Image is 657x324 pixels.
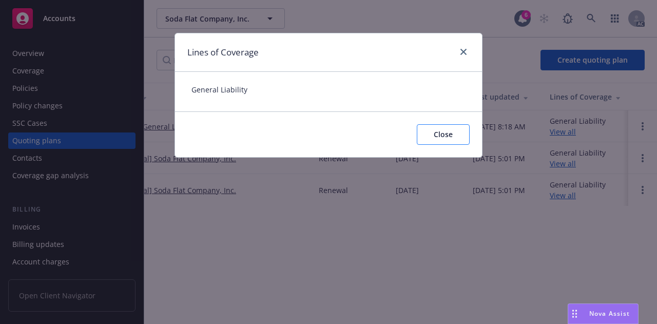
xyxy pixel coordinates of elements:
button: Nova Assist [568,303,639,324]
h1: Lines of Coverage [187,46,259,59]
button: Close [417,124,470,145]
span: General Liability [191,84,466,95]
span: Close [434,129,453,139]
a: close [457,46,470,58]
div: Drag to move [568,304,581,323]
span: Nova Assist [589,309,630,318]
